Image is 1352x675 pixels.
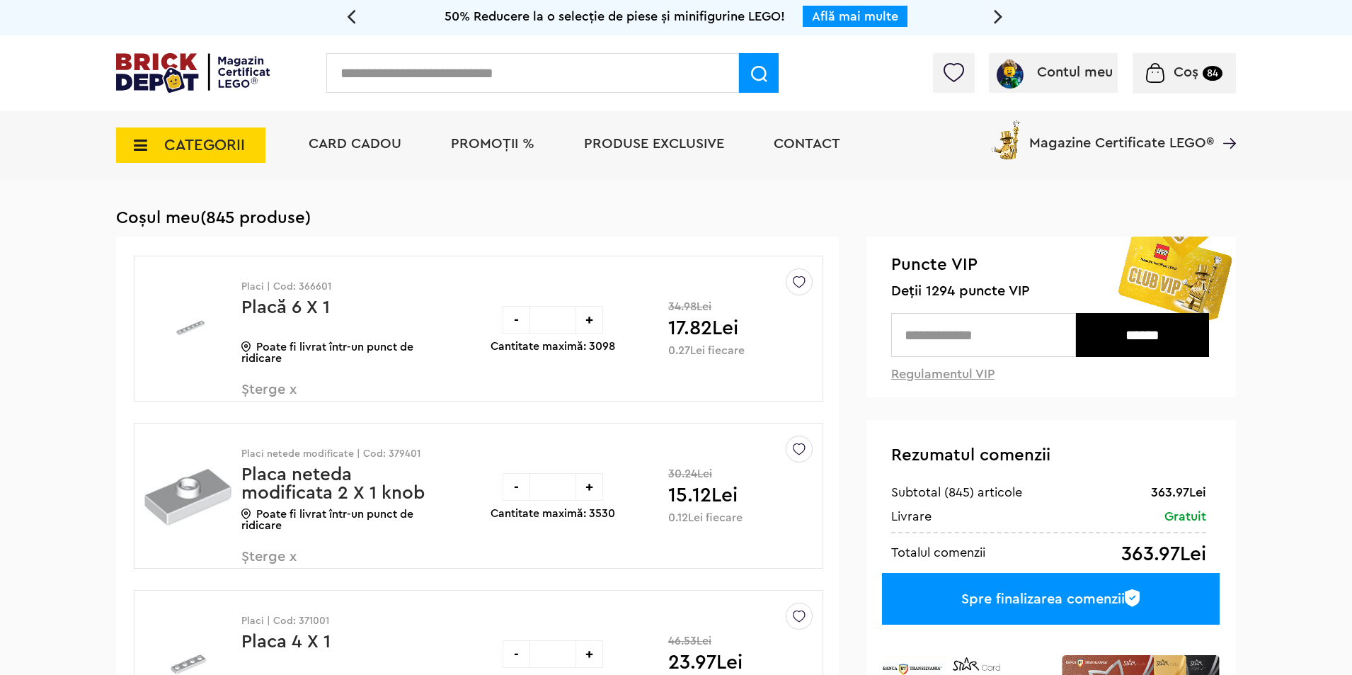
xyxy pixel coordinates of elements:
[241,382,408,413] span: Șterge x
[503,473,530,501] div: -
[241,509,443,531] p: Poate fi livrat într-un punct de ridicare
[668,468,738,480] span: 30.24Lei
[164,137,245,153] span: CATEGORII
[1174,65,1198,79] span: Coș
[575,640,603,668] div: +
[584,137,724,151] a: Produse exclusive
[241,341,443,364] p: Poate fi livrat într-un punct de ridicare
[1203,66,1222,81] small: 84
[668,635,743,647] span: 46.53Lei
[1121,544,1206,565] div: 363.97Lei
[241,616,443,626] p: Placi | Cod: 371001
[503,640,530,668] div: -
[491,341,615,352] p: Cantitate maximă: 3098
[1029,118,1214,150] span: Magazine Certificate LEGO®
[575,306,603,334] div: +
[241,465,425,502] a: Placa neteda modificata 2 X 1 knob
[503,306,530,334] div: -
[891,447,1050,464] span: Rezumatul comenzii
[200,210,311,227] span: (845 produse)
[891,544,985,561] div: Totalul comenzii
[451,137,534,151] a: PROMOȚII %
[241,550,408,580] span: Șterge x
[891,283,1212,300] span: Deții 1294 puncte VIP
[668,318,738,338] span: 17.82Lei
[774,137,840,151] a: Contact
[1164,508,1206,525] div: Gratuit
[1037,65,1113,79] span: Contul meu
[575,473,603,501] div: +
[668,652,743,672] span: 23.97Lei
[891,368,995,380] a: Regulamentul VIP
[309,137,401,151] a: Card Cadou
[241,449,443,459] p: Placi netede modificate | Cod: 379401
[668,345,745,356] p: 0.27Lei fiecare
[144,278,231,382] img: Placă 6 X 1
[668,301,738,312] span: 34.98Lei
[812,10,898,23] a: Află mai multe
[241,298,330,317] a: Placă 6 X 1
[116,208,1236,228] h1: Coșul meu
[241,633,331,651] a: Placa 4 X 1
[241,282,443,292] p: Placi | Cod: 366601
[1151,484,1206,501] div: 363.97Lei
[445,10,785,23] span: 50% Reducere la o selecție de piese și minifigurine LEGO!
[891,508,932,525] div: Livrare
[1214,118,1236,132] a: Magazine Certificate LEGO®
[144,443,231,550] img: Placa neteda modificata 2 X 1 knob
[491,508,615,519] p: Cantitate maximă: 3530
[882,573,1220,625] a: Spre finalizarea comenzii
[891,254,1212,276] span: Puncte VIP
[668,512,743,523] p: 0.12Lei fiecare
[995,65,1113,79] a: Contul meu
[668,485,738,505] span: 15.12Lei
[891,484,1022,501] div: Subtotal (845) articole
